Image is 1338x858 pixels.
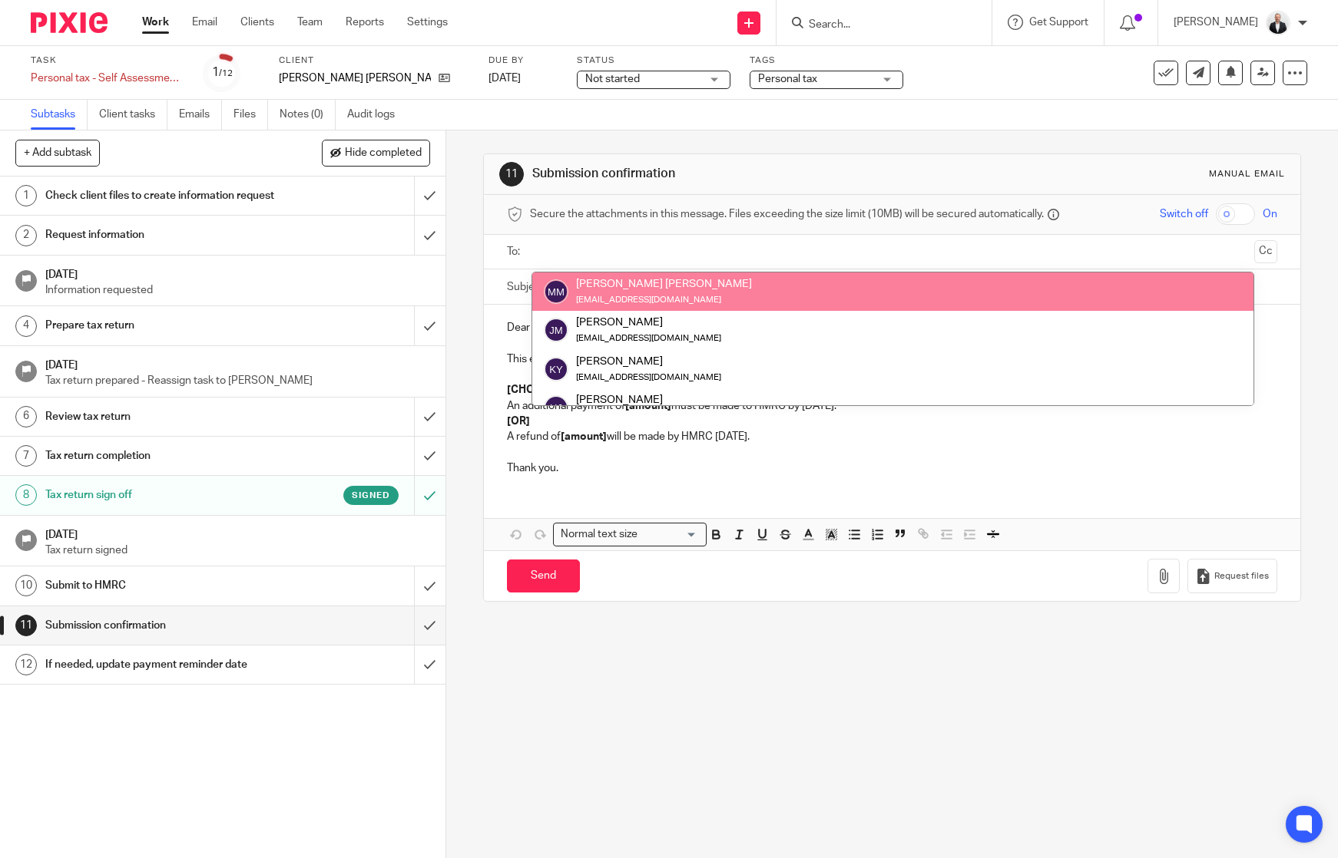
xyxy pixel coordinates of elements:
div: Personal tax - Self Assessment non company director - [DATE]-[DATE] [31,71,184,86]
p: Dear [PERSON_NAME], [507,320,1277,335]
a: Reports [346,15,384,30]
div: 10 [15,575,37,596]
h1: [DATE] [45,523,430,543]
small: /12 [219,69,233,78]
span: Not started [585,74,640,84]
span: Switch off [1160,206,1208,222]
a: Subtasks [31,100,88,130]
label: To: [507,244,524,259]
h1: If needed, update payment reminder date [45,653,281,676]
div: 6 [15,406,37,427]
img: svg%3E [544,357,568,381]
a: Team [297,15,323,30]
p: [PERSON_NAME] [1174,15,1258,30]
p: A refund of will be made by HMRC [DATE]. [507,429,1277,444]
div: 4 [15,315,37,337]
small: [EMAIL_ADDRESS][DOMAIN_NAME] [576,295,721,304]
img: svg%3E [544,279,568,304]
p: This email is to confirm that your personal tax return has been submitted to HMRC. [507,351,1277,367]
h1: Request information [45,223,281,246]
span: Signed [352,489,390,502]
div: 8 [15,484,37,506]
a: Notes (0) [280,100,336,130]
h1: Tax return completion [45,444,281,467]
h1: [DATE] [45,354,430,373]
h1: [DATE] [45,263,430,282]
div: Manual email [1209,168,1285,180]
strong: [OR] [507,416,530,427]
input: Send [507,559,580,592]
strong: [amount] [625,401,671,411]
h1: Check client files to create information request [45,184,281,207]
div: 2 [15,225,37,246]
label: Client [279,54,469,67]
a: Client tasks [99,100,167,130]
img: _SKY9589-Edit-2.jpeg [1266,11,1290,35]
button: + Add subtask [15,140,100,166]
a: Audit logs [347,100,406,130]
span: On [1263,206,1277,222]
a: Clients [240,15,274,30]
input: Search [807,18,946,32]
strong: [amount] [561,431,607,442]
label: Status [577,54,730,67]
div: 12 [15,654,37,675]
label: Tags [750,54,903,67]
label: Due by [489,54,558,67]
h1: Submission confirmation [532,166,925,182]
h1: Tax return sign off [45,483,281,507]
p: Tax return signed [45,543,430,558]
span: [DATE] [489,73,521,84]
p: Information requested [45,282,430,298]
span: Normal text size [557,526,641,543]
div: [PERSON_NAME] [PERSON_NAME] [576,276,752,292]
span: Personal tax [758,74,817,84]
h1: Submit to HMRC [45,574,281,597]
img: Pixie [31,12,108,33]
a: Settings [407,15,448,30]
button: Request files [1187,559,1277,593]
label: Task [31,54,184,67]
a: Work [142,15,169,30]
div: 11 [499,162,524,186]
h1: Review tax return [45,405,281,428]
img: svg%3E [544,318,568,342]
div: 7 [15,445,37,467]
img: svg%3E [544,395,568,420]
button: Hide completed [322,140,430,166]
a: Emails [179,100,222,130]
button: Cc [1254,240,1277,263]
span: Request files [1214,570,1269,582]
h1: Submission confirmation [45,614,281,637]
span: Hide completed [345,147,422,160]
div: [PERSON_NAME] [576,315,721,330]
div: Personal tax - Self Assessment non company director - 2025-2026 [31,71,184,86]
h1: Prepare tax return [45,314,281,337]
span: Secure the attachments in this message. Files exceeding the size limit (10MB) will be secured aut... [530,206,1044,222]
div: 11 [15,615,37,636]
small: [EMAIL_ADDRESS][DOMAIN_NAME] [576,373,721,381]
p: Tax return prepared - Reassign task to [PERSON_NAME] [45,373,430,388]
div: [PERSON_NAME] [576,392,790,408]
div: 1 [212,64,233,81]
p: Thank you. [507,460,1277,476]
small: [EMAIL_ADDRESS][DOMAIN_NAME] [576,334,721,342]
a: Files [233,100,268,130]
div: 1 [15,185,37,206]
a: Email [192,15,217,30]
div: [PERSON_NAME] [576,353,721,368]
div: Search for option [553,523,707,546]
label: Subject: [507,279,547,295]
p: An additional payment of must be made to HMRC by [DATE]. [507,398,1277,414]
span: Get Support [1029,17,1088,28]
p: [PERSON_NAME] [PERSON_NAME] [279,71,431,86]
strong: [CHOOSE ONE] [507,384,585,395]
input: Search for option [642,526,697,543]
